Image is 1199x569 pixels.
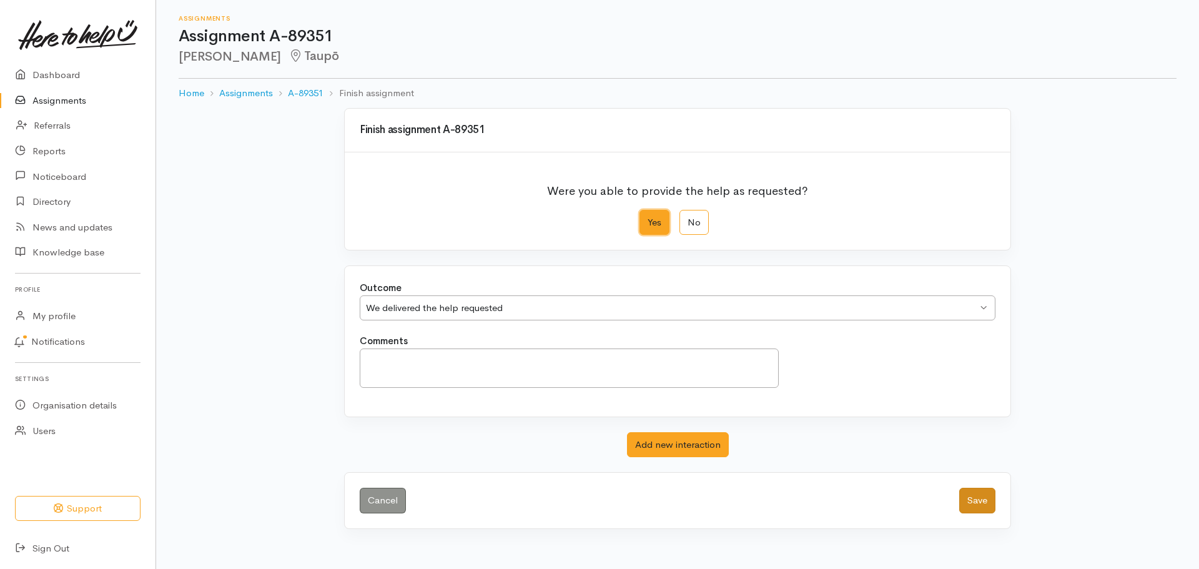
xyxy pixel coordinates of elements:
[679,210,709,235] label: No
[366,301,977,315] div: We delivered the help requested
[360,124,995,136] h3: Finish assignment A-89351
[639,210,669,235] label: Yes
[547,175,808,200] p: Were you able to provide the help as requested?
[179,49,1177,64] h2: [PERSON_NAME]
[15,496,141,522] button: Support
[15,370,141,387] h6: Settings
[360,488,406,513] a: Cancel
[288,86,323,101] a: A-89351
[179,27,1177,46] h1: Assignment A-89351
[179,79,1177,108] nav: breadcrumb
[627,432,729,458] button: Add new interaction
[289,48,339,64] span: Taupō
[15,281,141,298] h6: Profile
[360,281,402,295] label: Outcome
[179,86,204,101] a: Home
[959,488,995,513] button: Save
[323,86,413,101] li: Finish assignment
[360,334,408,349] label: Comments
[179,15,1177,22] h6: Assignments
[219,86,273,101] a: Assignments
